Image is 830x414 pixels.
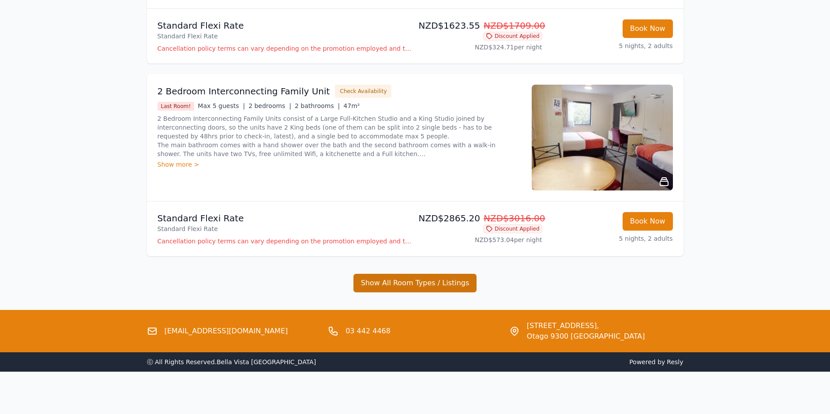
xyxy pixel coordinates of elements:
button: Show All Room Types / Listings [353,274,477,292]
p: 2 Bedroom Interconnecting Family Units consist of a Large Full-Kitchen Studio and a King Studio j... [158,114,521,158]
p: Standard Flexi Rate [158,19,412,32]
span: NZD$1709.00 [484,20,545,31]
button: Check Availability [335,85,391,98]
span: Powered by [419,358,684,366]
button: Book Now [623,19,673,38]
span: 2 bathrooms | [295,102,340,109]
span: [STREET_ADDRESS], [527,321,645,331]
p: NZD$1623.55 [419,19,542,32]
span: NZD$3016.00 [484,213,545,224]
span: Otago 9300 [GEOGRAPHIC_DATA] [527,331,645,342]
a: 03 442 4468 [346,326,391,336]
p: Cancellation policy terms can vary depending on the promotion employed and the time of stay of th... [158,237,412,246]
span: Discount Applied [483,224,542,233]
span: Max 5 guests | [198,102,245,109]
span: Last Room! [158,102,195,111]
p: Standard Flexi Rate [158,224,412,233]
a: Resly [667,358,683,366]
span: ⓒ All Rights Reserved. Bella Vista [GEOGRAPHIC_DATA] [147,358,316,366]
p: NZD$2865.20 [419,212,542,224]
p: 5 nights, 2 adults [549,234,673,243]
p: Standard Flexi Rate [158,212,412,224]
span: Discount Applied [483,32,542,41]
p: 5 nights, 2 adults [549,41,673,50]
a: [EMAIL_ADDRESS][DOMAIN_NAME] [165,326,288,336]
p: Cancellation policy terms can vary depending on the promotion employed and the time of stay of th... [158,44,412,53]
p: Standard Flexi Rate [158,32,412,41]
span: 47m² [343,102,360,109]
p: NZD$573.04 per night [419,235,542,244]
div: Show more > [158,160,521,169]
p: NZD$324.71 per night [419,43,542,52]
button: Book Now [623,212,673,231]
span: 2 bedrooms | [248,102,291,109]
h3: 2 Bedroom Interconnecting Family Unit [158,85,330,97]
